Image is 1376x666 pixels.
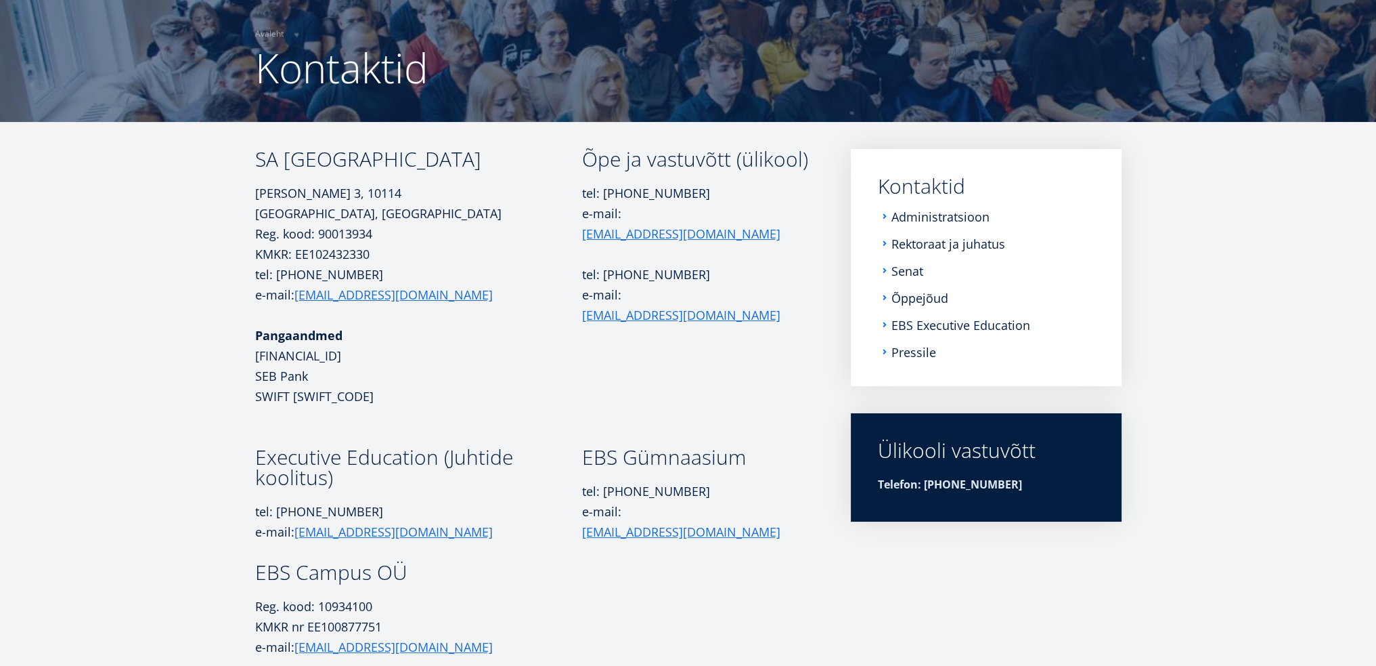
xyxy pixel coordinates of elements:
p: tel: [PHONE_NUMBER] e-mail: [582,183,812,244]
a: Senat [891,264,923,278]
span: Kontaktid [255,40,428,96]
a: [EMAIL_ADDRESS][DOMAIN_NAME] [582,522,780,542]
strong: Telefon: [PHONE_NUMBER] [878,477,1022,492]
a: Kontaktid [878,176,1094,196]
p: [PERSON_NAME] 3, 10114 [GEOGRAPHIC_DATA], [GEOGRAPHIC_DATA] Reg. kood: 90013934 [255,183,582,244]
p: KMKR nr EE100877751 [255,617,582,637]
a: [EMAIL_ADDRESS][DOMAIN_NAME] [582,224,780,244]
a: Õppejõud [891,291,948,305]
a: [EMAIL_ADDRESS][DOMAIN_NAME] [294,285,493,305]
p: tel: [PHONE_NUMBER] e-mail: [255,264,582,305]
strong: Pangaandmed [255,327,342,344]
p: e-mail: [255,637,582,657]
a: Administratsioon [891,210,990,224]
h3: EBS Campus OÜ [255,562,582,583]
p: tel: [PHONE_NUMBER] e-mail: [582,481,812,542]
a: [EMAIL_ADDRESS][DOMAIN_NAME] [294,522,493,542]
a: Rektoraat ja juhatus [891,237,1005,251]
a: Pressile [891,346,936,359]
p: Reg. kood: 10934100 [255,596,582,617]
a: [EMAIL_ADDRESS][DOMAIN_NAME] [582,305,780,325]
h3: Õpe ja vastuvõtt (ülikool) [582,149,812,169]
p: tel: [PHONE_NUMBER] [582,264,812,285]
p: e-mail: [582,285,812,325]
p: KMKR: EE102432330 [255,244,582,264]
a: EBS Executive Education [891,318,1030,332]
h3: SA [GEOGRAPHIC_DATA] [255,149,582,169]
h3: EBS Gümnaasium [582,447,812,467]
div: Ülikooli vastuvõtt [878,440,1094,461]
h3: Executive Education (Juhtide koolitus) [255,447,582,488]
p: tel: [PHONE_NUMBER] e-mail: [255,501,582,542]
p: [FINANCIAL_ID] SEB Pank SWIFT [SWIFT_CODE] [255,325,582,407]
a: Avaleht [255,27,284,41]
a: [EMAIL_ADDRESS][DOMAIN_NAME] [294,637,493,657]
